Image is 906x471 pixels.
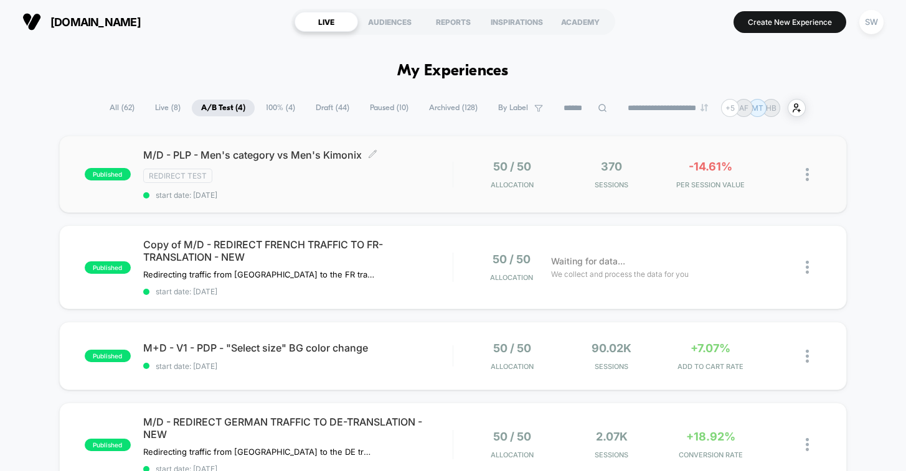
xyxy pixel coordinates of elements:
[306,100,359,116] span: Draft ( 44 )
[551,268,689,280] span: We collect and process the data for you
[565,362,658,371] span: Sessions
[664,362,757,371] span: ADD TO CART RATE
[50,16,141,29] span: [DOMAIN_NAME]
[143,416,453,441] span: M/D - REDIRECT GERMAN TRAFFIC TO DE-TRANSLATION - NEW
[859,10,884,34] div: SW
[592,342,631,355] span: 90.02k
[596,430,628,443] span: 2.07k
[565,180,658,189] span: Sessions
[143,190,453,200] span: start date: [DATE]
[143,238,453,263] span: Copy of M/D - REDIRECT FRENCH TRAFFIC TO FR-TRANSLATION - NEW
[806,350,809,363] img: close
[143,361,453,371] span: start date: [DATE]
[257,100,304,116] span: 100% ( 4 )
[766,103,776,113] p: HB
[358,12,422,32] div: AUDIENCES
[739,103,748,113] p: AF
[146,100,190,116] span: Live ( 8 )
[565,450,658,459] span: Sessions
[100,100,144,116] span: All ( 62 )
[493,342,531,355] span: 50 / 50
[85,350,131,362] span: published
[485,12,549,32] div: INSPIRATIONS
[85,168,131,180] span: published
[689,160,732,173] span: -14.61%
[549,12,612,32] div: ACADEMY
[420,100,487,116] span: Archived ( 128 )
[143,169,212,183] span: Redirect Test
[143,447,374,457] span: Redirecting traffic from [GEOGRAPHIC_DATA] to the DE translation of the website.
[422,12,485,32] div: REPORTS
[85,439,131,451] span: published
[143,269,374,279] span: Redirecting traffic from [GEOGRAPHIC_DATA] to the FR translation of the website.
[491,362,534,371] span: Allocation
[752,103,763,113] p: MT
[856,9,887,35] button: SW
[143,287,453,296] span: start date: [DATE]
[686,430,735,443] span: +18.92%
[664,180,757,189] span: PER SESSION VALUE
[498,103,528,113] span: By Label
[601,160,622,173] span: 370
[493,160,531,173] span: 50 / 50
[85,261,131,274] span: published
[493,253,531,266] span: 50 / 50
[143,149,453,161] span: M/D - PLP - Men's category vs Men's Kimonix
[361,100,418,116] span: Paused ( 10 )
[551,254,625,268] span: Waiting for data...
[806,438,809,451] img: close
[701,104,708,111] img: end
[19,12,144,32] button: [DOMAIN_NAME]
[491,180,534,189] span: Allocation
[721,99,739,117] div: + 5
[490,273,533,282] span: Allocation
[493,430,531,443] span: 50 / 50
[806,168,809,181] img: close
[295,12,358,32] div: LIVE
[143,342,453,354] span: M+D - V1 - PDP - "Select size" BG color change
[734,11,846,33] button: Create New Experience
[192,100,255,116] span: A/B Test ( 4 )
[691,342,730,355] span: +7.07%
[397,62,509,80] h1: My Experiences
[664,450,757,459] span: CONVERSION RATE
[806,261,809,274] img: close
[491,450,534,459] span: Allocation
[22,12,41,31] img: Visually logo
